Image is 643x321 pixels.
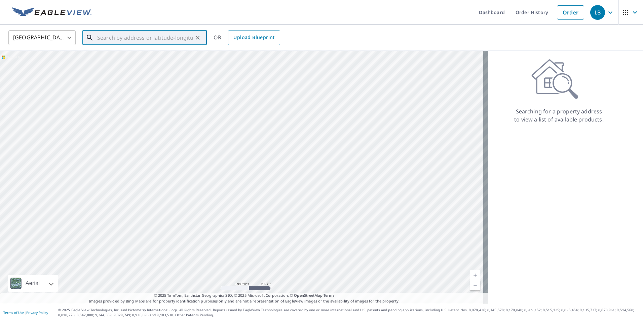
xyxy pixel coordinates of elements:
[8,28,76,47] div: [GEOGRAPHIC_DATA]
[24,275,42,292] div: Aerial
[8,275,58,292] div: Aerial
[26,310,48,315] a: Privacy Policy
[3,311,48,315] p: |
[12,7,91,17] img: EV Logo
[228,30,280,45] a: Upload Blueprint
[193,33,202,42] button: Clear
[470,270,480,280] a: Current Level 5, Zoom In
[58,308,640,318] p: © 2025 Eagle View Technologies, Inc. and Pictometry International Corp. All Rights Reserved. Repo...
[294,293,322,298] a: OpenStreetMap
[557,5,584,20] a: Order
[154,293,335,298] span: © 2025 TomTom, Earthstar Geographics SIO, © 2025 Microsoft Corporation, ©
[3,310,24,315] a: Terms of Use
[324,293,335,298] a: Terms
[470,280,480,290] a: Current Level 5, Zoom Out
[233,33,274,42] span: Upload Blueprint
[97,28,193,47] input: Search by address or latitude-longitude
[590,5,605,20] div: LB
[214,30,280,45] div: OR
[514,107,604,123] p: Searching for a property address to view a list of available products.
